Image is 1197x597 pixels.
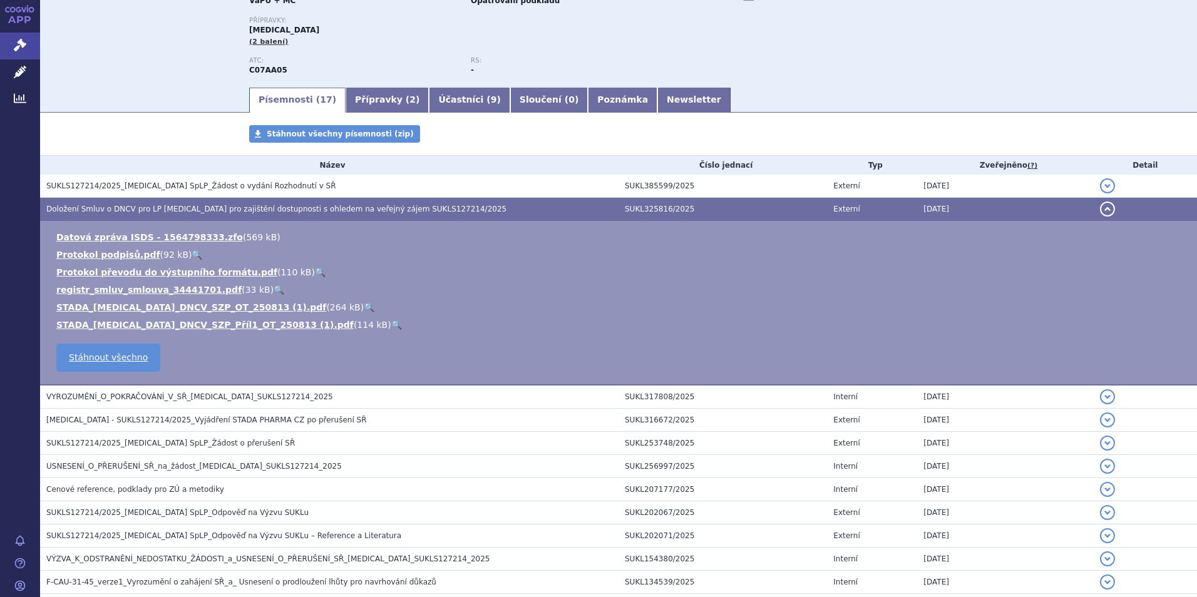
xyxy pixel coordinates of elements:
[1100,178,1115,193] button: detail
[1100,574,1115,589] button: detail
[56,285,242,295] a: registr_smluv_smlouva_34441701.pdf
[510,88,588,113] a: Sloučení (0)
[46,531,401,540] span: SUKLS127214/2025_Propranolol SpLP_Odpověď na Výzvu SUKLu – Reference a Literatura
[56,320,354,330] a: STADA_[MEDICAL_DATA]_DNCV_SZP_Příl1_OT_250813 (1).pdf
[917,432,1093,455] td: [DATE]
[833,392,858,401] span: Interní
[917,501,1093,524] td: [DATE]
[619,548,827,571] td: SUKL154380/2025
[249,88,346,113] a: Písemnosti (17)
[833,439,860,447] span: Externí
[917,156,1093,175] th: Zveřejněno
[1100,459,1115,474] button: detail
[46,205,506,213] span: Doložení Smluv o DNCV pro LP Propranolol pro zajištění dostupnosti s ohledem na veřejný zájem SUK...
[346,88,429,113] a: Přípravky (2)
[619,198,827,221] td: SUKL325816/2025
[1100,436,1115,451] button: detail
[833,578,858,586] span: Interní
[471,57,680,64] p: RS:
[46,578,436,586] span: F-CAU-31-45_verze1_Vyrozumění o zahájení SŘ_a_ Usnesení o prodloužení lhůty pro navrhování důkazů
[249,57,458,64] p: ATC:
[619,432,827,455] td: SUKL253748/2025
[56,267,277,277] a: Protokol převodu do výstupního formátu.pdf
[833,508,860,517] span: Externí
[46,181,336,190] span: SUKLS127214/2025_Propranolol SpLP_Žádost o vydání Rozhodnutí v SŘ
[619,385,827,409] td: SUKL317808/2025
[46,554,490,563] span: VÝZVA_K_ODSTRANĚNÍ_NEDOSTATKU_ŽÁDOSTI_a_USNESENÍ_O_PŘERUŠENÍ_SŘ_PROPRANOLOL_SUKLS127214_2025
[1027,161,1037,170] abbr: (?)
[249,38,289,46] span: (2 balení)
[249,17,692,24] p: Přípravky:
[249,125,420,143] a: Stáhnout všechny písemnosti (zip)
[619,478,827,501] td: SUKL207177/2025
[833,416,860,424] span: Externí
[56,248,1184,261] li: ( )
[56,250,160,260] a: Protokol podpisů.pdf
[46,508,309,517] span: SUKLS127214/2025_Propranolol SpLP_Odpověď na Výzvu SUKLu
[40,156,619,175] th: Název
[833,554,858,563] span: Interní
[46,485,224,494] span: Cenové reference, podklady pro ZÚ a metodiky
[267,130,414,138] span: Stáhnout všechny písemnosti (zip)
[46,462,342,471] span: USNESENÍ_O_PŘERUŠENÍ_SŘ_na_žádost_PROPRANOLOL_SUKLS127214_2025
[833,462,858,471] span: Interní
[281,267,312,277] span: 110 kB
[917,455,1093,478] td: [DATE]
[56,231,1184,243] li: ( )
[357,320,388,330] span: 114 kB
[917,548,1093,571] td: [DATE]
[429,88,510,113] a: Účastníci (9)
[917,524,1093,548] td: [DATE]
[46,416,367,424] span: Propranolol - SUKLS127214/2025_Vyjádření STADA PHARMA CZ po přerušení SŘ
[274,285,284,295] a: 🔍
[249,66,287,74] strong: PROPRANOLOL
[827,156,917,175] th: Typ
[56,283,1184,296] li: ( )
[245,285,270,295] span: 33 kB
[917,409,1093,432] td: [DATE]
[917,385,1093,409] td: [DATE]
[471,66,474,74] strong: -
[1100,412,1115,427] button: detail
[46,439,295,447] span: SUKLS127214/2025_Propranolol SpLP_Žádost o přerušení SŘ
[491,94,497,105] span: 9
[246,232,277,242] span: 569 kB
[1100,389,1115,404] button: detail
[320,94,332,105] span: 17
[391,320,402,330] a: 🔍
[619,524,827,548] td: SUKL202071/2025
[56,344,160,372] a: Stáhnout všechno
[1094,156,1197,175] th: Detail
[588,88,657,113] a: Poznámka
[833,485,858,494] span: Interní
[619,571,827,594] td: SUKL134539/2025
[330,302,361,312] span: 264 kB
[56,232,243,242] a: Datová zpráva ISDS - 1564798333.zfo
[917,478,1093,501] td: [DATE]
[46,392,333,401] span: VYROZUMĚNÍ_O_POKRAČOVÁNÍ_V_SŘ_PROPRANOLOL_SUKLS127214_2025
[619,156,827,175] th: Číslo jednací
[192,250,202,260] a: 🔍
[1100,551,1115,566] button: detail
[1100,202,1115,217] button: detail
[833,181,860,190] span: Externí
[619,501,827,524] td: SUKL202067/2025
[619,455,827,478] td: SUKL256997/2025
[917,571,1093,594] td: [DATE]
[249,26,319,34] span: [MEDICAL_DATA]
[364,302,374,312] a: 🔍
[1100,528,1115,543] button: detail
[56,301,1184,314] li: ( )
[315,267,326,277] a: 🔍
[657,88,731,113] a: Newsletter
[56,266,1184,278] li: ( )
[56,319,1184,331] li: ( )
[1100,505,1115,520] button: detail
[833,205,860,213] span: Externí
[568,94,575,105] span: 0
[917,198,1093,221] td: [DATE]
[1100,482,1115,497] button: detail
[163,250,188,260] span: 92 kB
[619,409,827,432] td: SUKL316672/2025
[917,175,1093,198] td: [DATE]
